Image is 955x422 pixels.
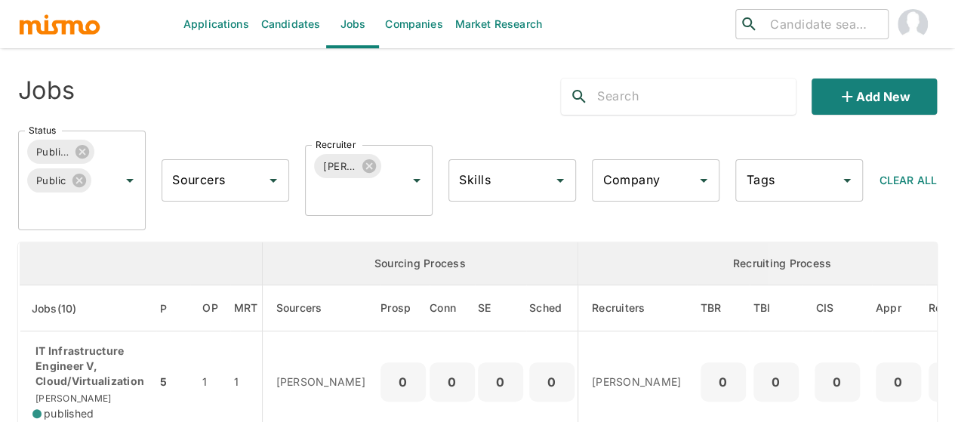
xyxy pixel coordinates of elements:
[764,14,882,35] input: Candidate search
[160,300,186,318] span: P
[697,285,750,331] th: To Be Reviewed
[230,285,262,331] th: Market Research Total
[592,374,685,390] p: [PERSON_NAME]
[119,170,140,191] button: Open
[535,371,568,393] p: 0
[156,285,190,331] th: Priority
[430,285,475,331] th: Connections
[526,285,578,331] th: Sched
[276,374,369,390] p: [PERSON_NAME]
[263,170,284,191] button: Open
[803,285,872,331] th: Client Interview Scheduled
[32,393,111,404] span: [PERSON_NAME]
[693,170,714,191] button: Open
[387,371,420,393] p: 0
[898,9,928,39] img: Maia Reyes
[27,143,79,161] span: Published
[316,138,356,151] label: Recruiter
[812,79,937,115] button: Add new
[314,158,365,175] span: [PERSON_NAME]
[484,371,517,393] p: 0
[475,285,526,331] th: Sent Emails
[406,170,427,191] button: Open
[380,285,430,331] th: Prospects
[550,170,571,191] button: Open
[872,285,925,331] th: Approved
[29,124,56,137] label: Status
[880,174,937,186] span: Clear All
[262,285,380,331] th: Sourcers
[759,371,793,393] p: 0
[750,285,803,331] th: To Be Interviewed
[578,285,697,331] th: Recruiters
[314,154,381,178] div: [PERSON_NAME]
[18,13,101,35] img: logo
[836,170,858,191] button: Open
[32,300,97,318] span: Jobs(10)
[190,285,230,331] th: Open Positions
[436,371,469,393] p: 0
[44,406,94,421] span: published
[882,371,915,393] p: 0
[597,85,796,109] input: Search
[561,79,597,115] button: search
[27,172,75,189] span: Public
[27,140,94,164] div: Published
[18,75,75,106] h4: Jobs
[27,168,91,193] div: Public
[821,371,854,393] p: 0
[262,242,578,285] th: Sourcing Process
[707,371,740,393] p: 0
[32,343,144,389] p: IT Infrastructure Engineer V, Cloud/Virtualization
